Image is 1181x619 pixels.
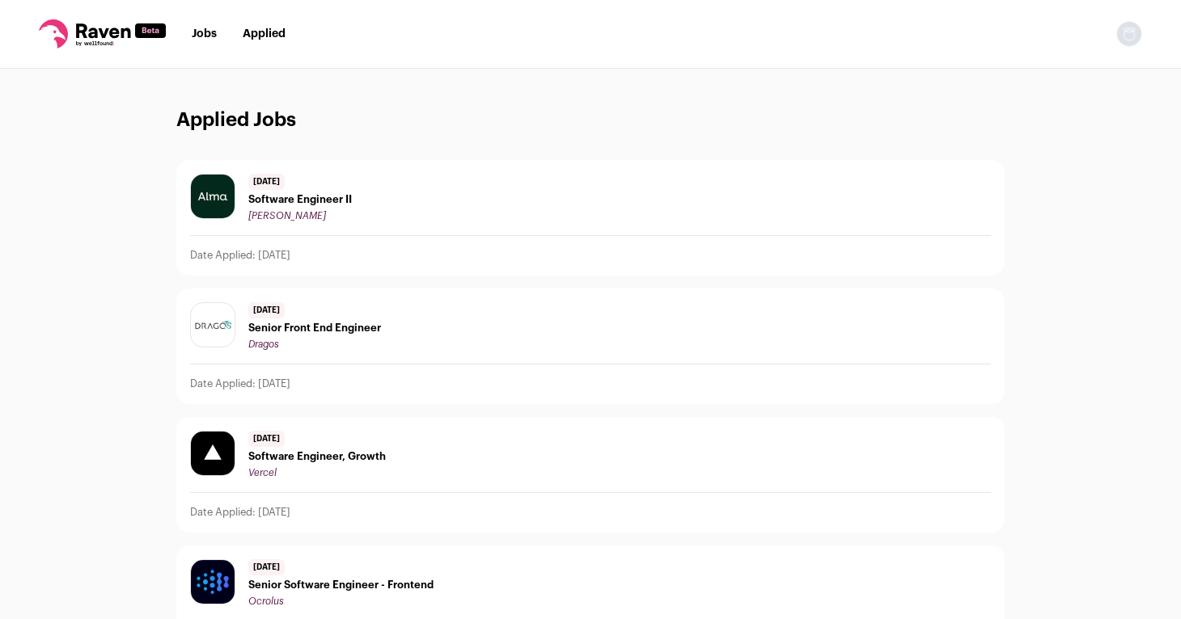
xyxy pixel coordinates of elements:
[191,432,235,475] img: df0b3117a745217a1124dc682acd1745e583fea2f43f43a9747a75fd3e99fd3e.jpg
[248,193,352,206] span: Software Engineer II
[248,468,277,478] span: Vercel
[248,431,285,447] span: [DATE]
[248,211,326,221] span: [PERSON_NAME]
[248,174,285,190] span: [DATE]
[191,560,235,604] img: 0d7b8d9a3b577bd6c2caada355c5447f3f819241826a91b1594fa99c421327aa.jpg
[248,339,279,349] span: Dragos
[248,579,434,592] span: Senior Software Engineer - Frontend
[191,314,235,336] img: 9ede8eb7d7b75fa216c84234459385b78d24333cf65f308780d8d2d056b80133.jpg
[248,322,381,335] span: Senior Front End Engineer
[1116,21,1142,47] img: nopic.png
[248,450,386,463] span: Software Engineer, Growth
[190,249,290,262] p: Date Applied: [DATE]
[1116,21,1142,47] button: Open dropdown
[190,506,290,519] p: Date Applied: [DATE]
[190,377,290,390] p: Date Applied: [DATE]
[192,28,217,40] a: Jobs
[243,28,286,40] a: Applied
[191,175,235,218] img: 026cc35809311526244e7045dcbe1b0bf8c83368e9edc452ae17360796073f98.jpg
[248,559,285,575] span: [DATE]
[177,161,1004,275] a: [DATE] Software Engineer II [PERSON_NAME] Date Applied: [DATE]
[177,289,1004,403] a: [DATE] Senior Front End Engineer Dragos Date Applied: [DATE]
[248,302,285,318] span: [DATE]
[248,596,284,606] span: Ocrolus
[177,418,1004,532] a: [DATE] Software Engineer, Growth Vercel Date Applied: [DATE]
[176,107,1005,134] h1: Applied Jobs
